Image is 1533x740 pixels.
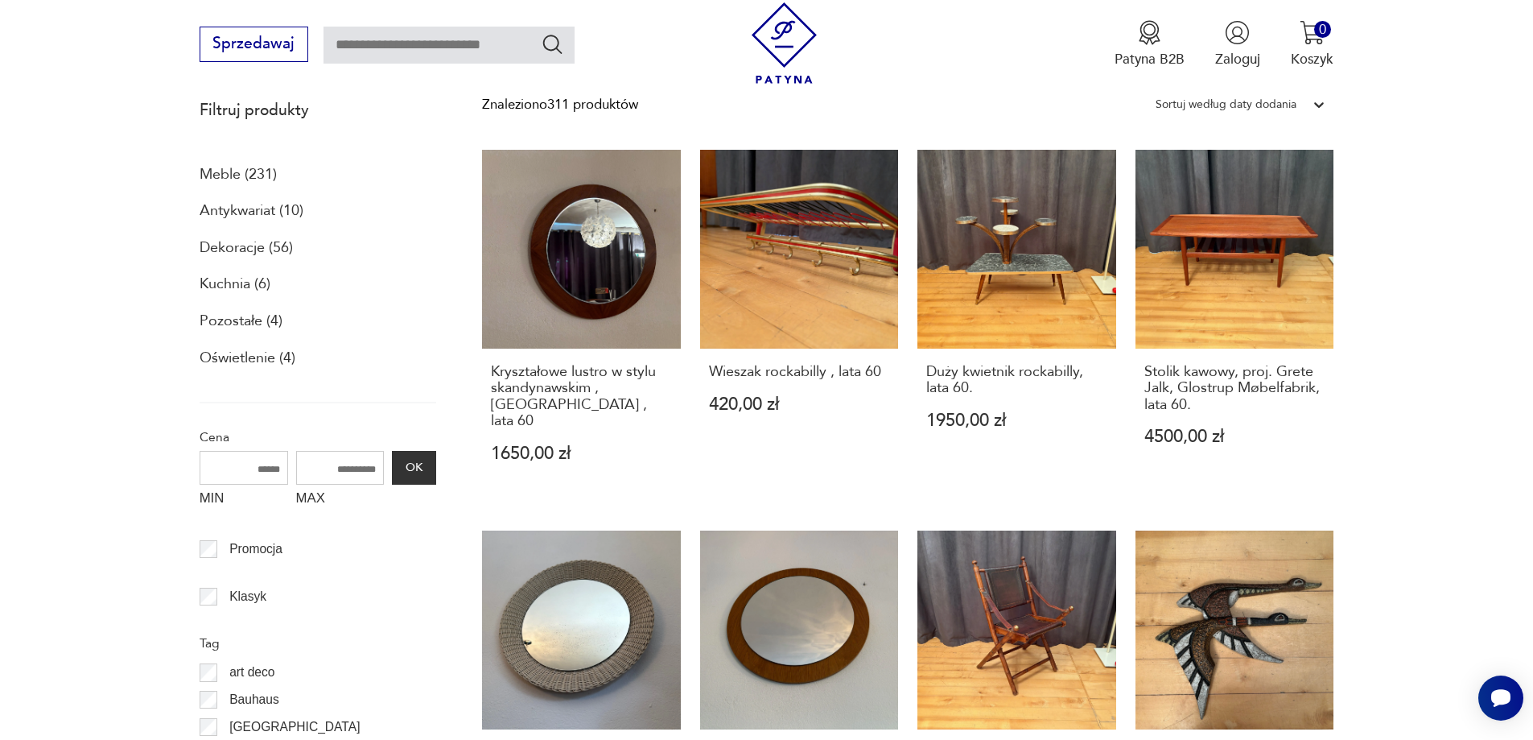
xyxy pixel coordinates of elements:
[917,150,1116,499] a: Duży kwietnik rockabilly, lata 60.Duży kwietnik rockabilly, lata 60.1950,00 zł
[200,345,295,372] a: Oświetlenie (4)
[482,94,638,115] div: Znaleziono 311 produktów
[541,32,564,56] button: Szukaj
[200,234,293,262] a: Dekoracje (56)
[1115,20,1185,68] a: Ikona medaluPatyna B2B
[1225,20,1250,45] img: Ikonka użytkownika
[200,100,436,121] p: Filtruj produkty
[1135,150,1334,499] a: Stolik kawowy, proj. Grete Jalk, Glostrup Møbelfabrik, lata 60.Stolik kawowy, proj. Grete Jalk, G...
[1291,50,1333,68] p: Koszyk
[229,717,360,738] p: [GEOGRAPHIC_DATA]
[229,539,282,560] p: Promocja
[200,271,270,298] a: Kuchnia (6)
[229,689,279,710] p: Bauhaus
[926,412,1107,429] p: 1950,00 zł
[926,364,1107,397] h3: Duży kwietnik rockabilly, lata 60.
[200,427,436,448] p: Cena
[1215,20,1260,68] button: Zaloguj
[200,485,288,515] label: MIN
[709,396,890,413] p: 420,00 zł
[1144,364,1325,413] h3: Stolik kawowy, proj. Grete Jalk, Glostrup Møbelfabrik, lata 60.
[744,2,825,84] img: Patyna - sklep z meblami i dekoracjami vintage
[1137,20,1162,45] img: Ikona medalu
[1156,94,1296,115] div: Sortuj według daty dodania
[296,485,385,515] label: MAX
[700,150,899,499] a: Wieszak rockabilly , lata 60Wieszak rockabilly , lata 60420,00 zł
[1300,20,1325,45] img: Ikona koszyka
[482,150,681,499] a: Kryształowe lustro w stylu skandynawskim , Niemcy , lata 60Kryształowe lustro w stylu skandynawsk...
[491,364,672,430] h3: Kryształowe lustro w stylu skandynawskim , [GEOGRAPHIC_DATA] , lata 60
[1291,20,1333,68] button: 0Koszyk
[1115,50,1185,68] p: Patyna B2B
[200,308,282,335] a: Pozostałe (4)
[709,364,890,380] h3: Wieszak rockabilly , lata 60
[229,586,266,607] p: Klasyk
[200,161,277,188] a: Meble (231)
[1115,20,1185,68] button: Patyna B2B
[200,633,436,654] p: Tag
[1314,21,1331,38] div: 0
[392,451,435,485] button: OK
[1478,676,1523,721] iframe: Smartsupp widget button
[200,39,308,52] a: Sprzedawaj
[200,197,303,225] a: Antykwariat (10)
[200,27,308,62] button: Sprzedawaj
[1144,428,1325,445] p: 4500,00 zł
[229,662,274,683] p: art deco
[1215,50,1260,68] p: Zaloguj
[491,445,672,462] p: 1650,00 zł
